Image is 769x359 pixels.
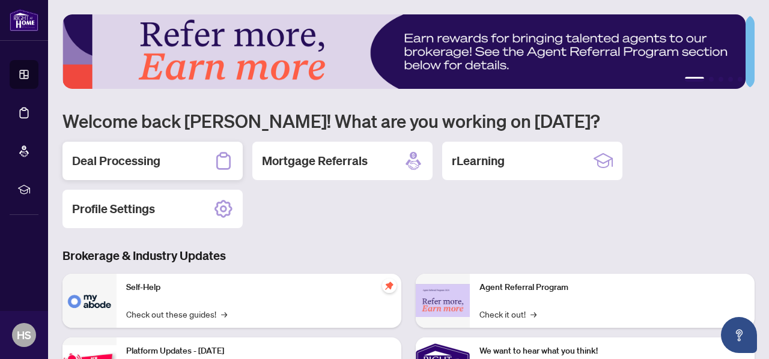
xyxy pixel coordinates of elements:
button: Open asap [721,317,757,353]
img: Agent Referral Program [416,284,470,317]
h2: Profile Settings [72,201,155,217]
img: logo [10,9,38,31]
button: 3 [719,77,723,82]
p: Agent Referral Program [479,281,745,294]
span: → [221,307,227,321]
h2: Mortgage Referrals [262,152,368,169]
h2: Deal Processing [72,152,160,169]
h3: Brokerage & Industry Updates [62,247,755,264]
img: Self-Help [62,274,117,328]
img: Slide 0 [62,14,746,89]
h2: rLearning [452,152,505,169]
a: Check it out!→ [479,307,536,321]
h1: Welcome back [PERSON_NAME]! What are you working on [DATE]? [62,109,755,132]
a: Check out these guides!→ [126,307,227,321]
button: 1 [685,77,704,82]
button: 4 [728,77,733,82]
p: We want to hear what you think! [479,345,745,358]
p: Self-Help [126,281,392,294]
span: pushpin [382,279,397,293]
button: 5 [738,77,743,82]
span: HS [17,327,31,343]
button: 2 [709,77,714,82]
p: Platform Updates - [DATE] [126,345,392,358]
span: → [530,307,536,321]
